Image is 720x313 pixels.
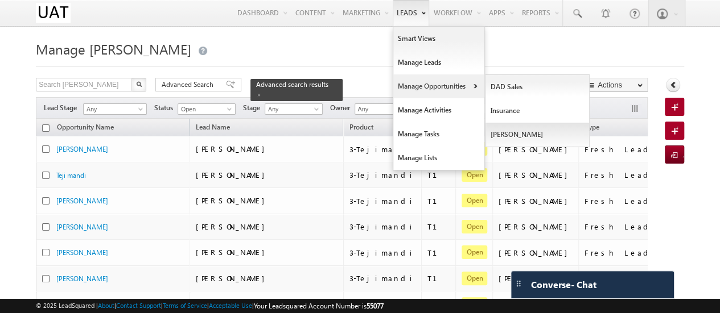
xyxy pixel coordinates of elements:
[499,222,573,232] div: [PERSON_NAME]
[427,196,451,206] div: T1
[499,170,573,180] div: [PERSON_NAME]
[585,123,599,131] span: Type
[427,222,451,232] div: T1
[163,302,207,309] a: Terms of Service
[462,194,487,207] span: Open
[56,248,108,257] a: [PERSON_NAME]
[585,170,652,180] div: Fresh Lead
[393,27,484,51] a: Smart Views
[499,196,573,206] div: [PERSON_NAME]
[44,103,81,113] span: Lead Stage
[462,245,487,259] span: Open
[585,196,652,206] div: Fresh Lead
[393,146,484,170] a: Manage Lists
[531,279,596,290] span: Converse - Chat
[42,124,50,132] input: Check all records
[56,197,108,205] a: [PERSON_NAME]
[427,170,451,180] div: T1
[393,98,484,122] a: Manage Activities
[585,222,652,232] div: Fresh Lead
[330,103,355,113] span: Owner
[190,121,236,136] span: Lead Name
[349,248,416,258] div: 3-Tejimandi
[349,123,373,131] span: Product
[393,51,484,74] a: Manage Leads
[349,196,416,206] div: 3-Tejimandi
[98,302,114,309] a: About
[585,248,652,258] div: Fresh Lead
[585,144,652,155] div: Fresh Lead
[462,220,487,233] span: Open
[57,123,114,131] span: Opportunity Name
[265,104,319,114] span: Any
[36,40,191,58] span: Manage [PERSON_NAME]
[427,248,451,258] div: T1
[393,74,484,98] a: Manage Opportunities
[196,144,270,153] span: [PERSON_NAME]
[162,80,217,90] span: Advanced Search
[209,302,252,309] a: Acceptable Use
[196,222,270,231] span: [PERSON_NAME]
[196,195,270,205] span: [PERSON_NAME]
[265,103,323,115] a: Any
[486,123,590,147] a: [PERSON_NAME]
[393,122,484,146] a: Manage Tasks
[579,121,605,136] a: Type
[56,145,108,153] a: [PERSON_NAME]
[462,297,487,311] span: Open
[462,272,487,285] span: Open
[486,99,590,123] a: Insurance
[256,80,328,89] span: Advanced search results
[582,78,648,92] button: Actions
[56,223,108,231] a: [PERSON_NAME]
[367,302,384,310] span: 55077
[178,104,232,114] span: Open
[243,103,265,113] span: Stage
[116,302,161,309] a: Contact Support
[254,302,384,310] span: Your Leadsquared Account Number is
[196,170,270,180] span: [PERSON_NAME]
[84,104,143,114] span: Any
[349,222,416,232] div: 3-Tejimandi
[51,121,120,136] a: Opportunity Name
[56,274,108,283] a: [PERSON_NAME]
[349,170,416,180] div: 3-Tejimandi
[196,247,270,257] span: [PERSON_NAME]
[514,279,523,288] img: carter-drag
[36,3,71,23] img: Custom Logo
[427,273,451,283] div: T1
[178,103,236,115] a: Open
[462,168,487,182] span: Open
[349,144,416,155] div: 3-Tejimandi
[486,75,590,99] a: DAD Sales
[136,81,142,87] img: Search
[36,301,384,311] span: © 2025 LeadSquared | | | | |
[196,273,270,283] span: [PERSON_NAME]
[499,248,573,258] div: [PERSON_NAME]
[499,144,573,155] div: [PERSON_NAME]
[355,103,413,115] input: Type to Search
[499,273,573,283] div: [PERSON_NAME]
[56,171,86,180] a: Teji mandi
[83,103,147,115] a: Any
[154,103,178,113] span: Status
[349,273,416,283] div: 3-Tejimandi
